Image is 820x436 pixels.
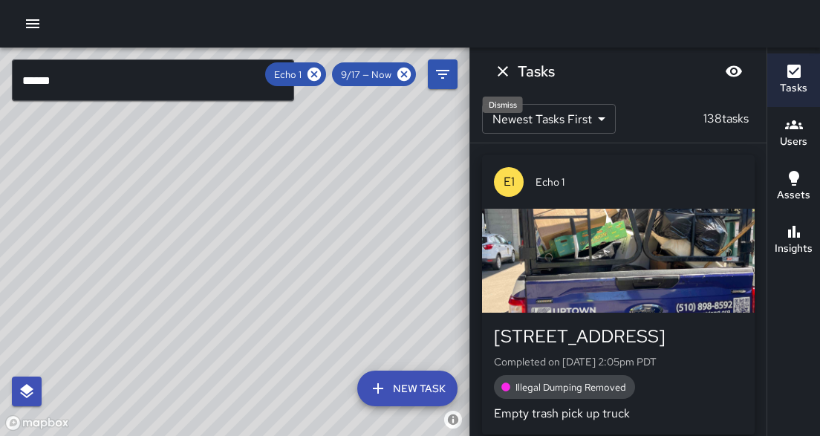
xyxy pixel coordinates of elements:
span: Echo 1 [265,68,310,81]
div: 9/17 — Now [332,62,416,86]
button: E1Echo 1[STREET_ADDRESS]Completed on [DATE] 2:05pm PDTIllegal Dumping RemovedEmpty trash pick up ... [482,155,755,435]
h6: Users [780,134,807,150]
button: Filters [428,59,458,89]
p: E1 [504,173,515,191]
button: Tasks [767,53,820,107]
button: Users [767,107,820,160]
h6: Assets [777,187,810,204]
button: Assets [767,160,820,214]
div: Newest Tasks First [482,104,616,134]
h6: Tasks [518,59,555,83]
div: Echo 1 [265,62,326,86]
button: New Task [357,371,458,406]
p: Completed on [DATE] 2:05pm PDT [494,354,743,369]
span: Illegal Dumping Removed [507,381,635,394]
div: [STREET_ADDRESS] [494,325,743,348]
button: Dismiss [488,56,518,86]
button: Blur [719,56,749,86]
span: Echo 1 [536,175,743,189]
p: 138 tasks [697,110,755,128]
button: Insights [767,214,820,267]
p: Empty trash pick up truck [494,405,743,423]
h6: Tasks [780,80,807,97]
div: Dismiss [483,97,523,113]
span: 9/17 — Now [332,68,400,81]
h6: Insights [775,241,813,257]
